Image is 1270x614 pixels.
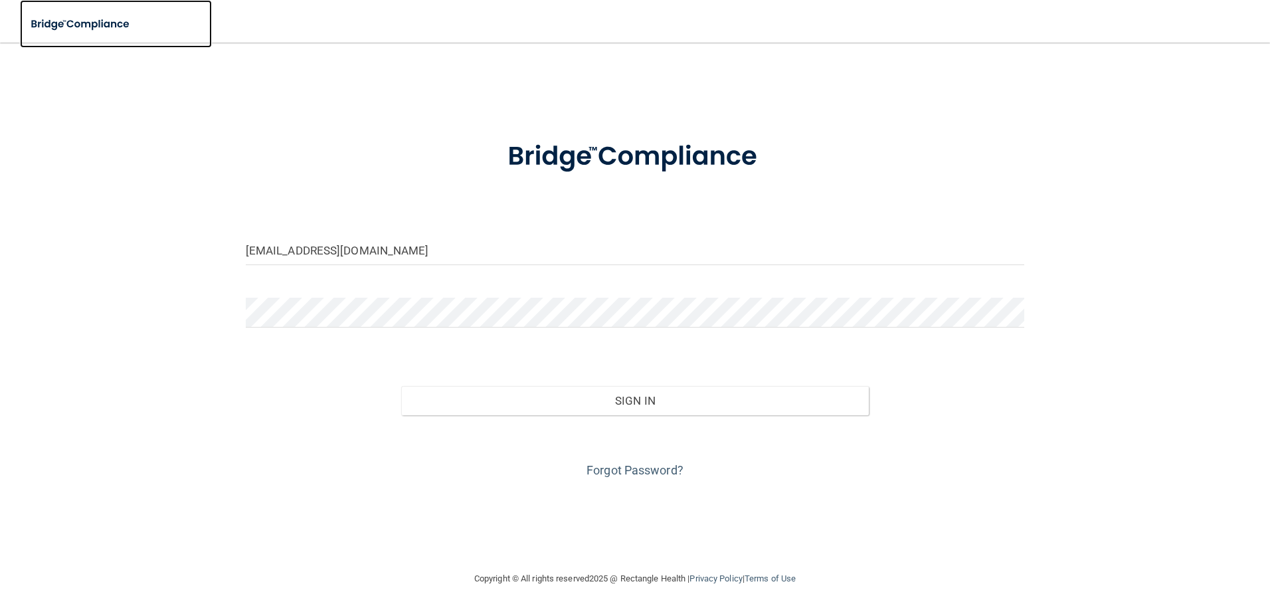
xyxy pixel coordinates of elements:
button: Sign In [401,386,869,415]
a: Forgot Password? [587,463,683,477]
a: Terms of Use [745,573,796,583]
div: Copyright © All rights reserved 2025 @ Rectangle Health | | [393,558,877,600]
img: bridge_compliance_login_screen.278c3ca4.svg [480,122,790,191]
img: bridge_compliance_login_screen.278c3ca4.svg [20,11,142,38]
a: Privacy Policy [689,573,742,583]
input: Email [246,235,1025,265]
